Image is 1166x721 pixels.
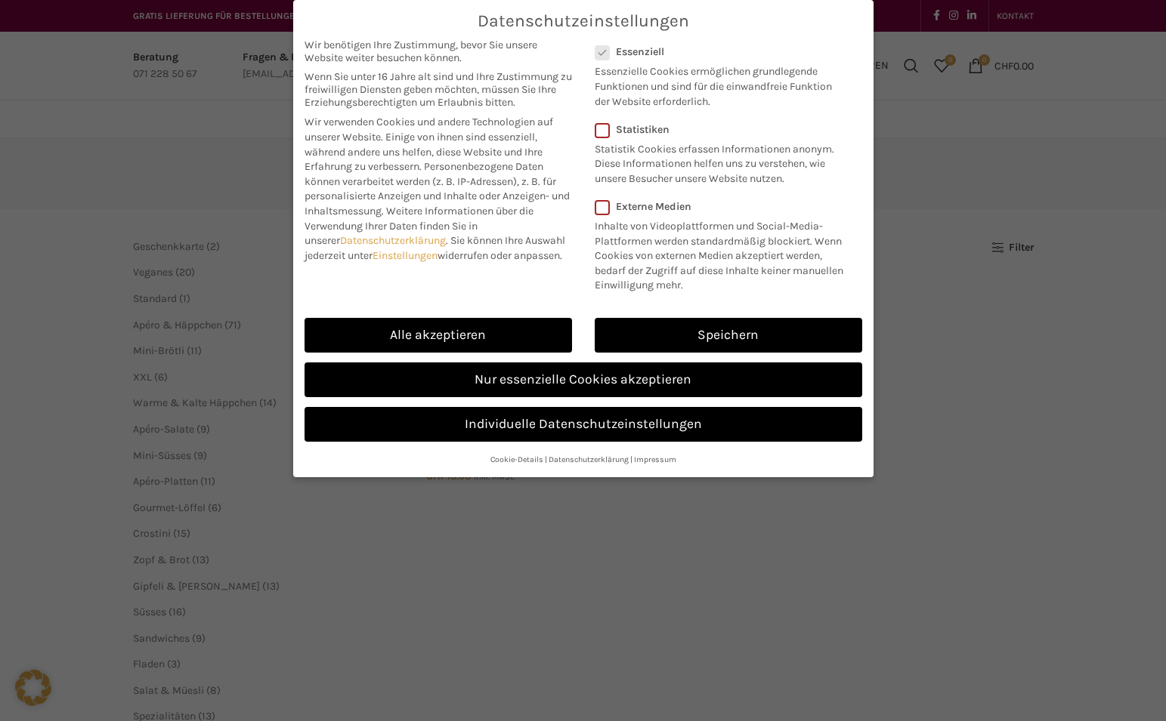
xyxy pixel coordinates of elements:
[305,318,572,353] a: Alle akzeptieren
[478,11,689,31] span: Datenschutzeinstellungen
[595,123,843,136] label: Statistiken
[305,234,565,262] span: Sie können Ihre Auswahl jederzeit unter widerrufen oder anpassen.
[549,454,629,464] a: Datenschutzerklärung
[595,213,852,293] p: Inhalte von Videoplattformen und Social-Media-Plattformen werden standardmäßig blockiert. Wenn Co...
[340,234,446,247] a: Datenschutzerklärung
[595,318,862,353] a: Speichern
[305,116,553,173] span: Wir verwenden Cookies und andere Technologien auf unserer Website. Einige von ihnen sind essenzie...
[595,58,843,109] p: Essenzielle Cookies ermöglichen grundlegende Funktionen und sind für die einwandfreie Funktion de...
[595,136,843,186] p: Statistik Cookies erfassen Informationen anonym. Diese Informationen helfen uns zu verstehen, wie...
[305,362,862,397] a: Nur essenzielle Cookies akzeptieren
[373,249,438,262] a: Einstellungen
[490,454,543,464] a: Cookie-Details
[595,45,843,58] label: Essenziell
[305,39,572,64] span: Wir benötigen Ihre Zustimmung, bevor Sie unsere Website weiter besuchen können.
[305,205,534,247] span: Weitere Informationen über die Verwendung Ihrer Daten finden Sie in unserer .
[595,200,852,213] label: Externe Medien
[634,454,676,464] a: Impressum
[305,407,862,442] a: Individuelle Datenschutzeinstellungen
[305,70,572,109] span: Wenn Sie unter 16 Jahre alt sind und Ihre Zustimmung zu freiwilligen Diensten geben möchten, müss...
[305,160,570,217] span: Personenbezogene Daten können verarbeitet werden (z. B. IP-Adressen), z. B. für personalisierte A...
